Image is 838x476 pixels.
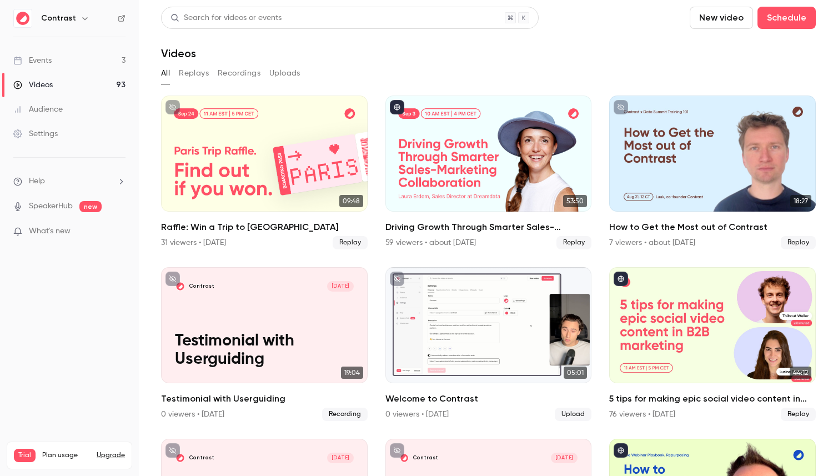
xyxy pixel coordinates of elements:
span: Trial [14,449,36,462]
img: The_Individualization_Playbook-Klemen_Hrovat-webcam-00h_00m_00s_357ms-StreamYard [399,453,410,463]
h2: How to Get the Most out of Contrast [609,221,816,234]
button: New video [690,7,753,29]
h6: Contrast [41,13,76,24]
button: unpublished [165,272,180,286]
button: Schedule [757,7,816,29]
div: Settings [13,128,58,139]
a: Testimonial with UserguidingContrast[DATE]Testimonial with Userguiding19:04Testimonial with Userg... [161,267,368,421]
button: Uploads [269,64,300,82]
span: Plan usage [42,451,90,460]
span: 05:01 [564,367,587,379]
h2: Driving Growth Through Smarter Sales-Marketing Collaboration [385,221,592,234]
p: Contrast [189,283,214,290]
button: published [614,443,628,458]
div: 7 viewers • about [DATE] [609,237,695,248]
li: 5 tips for making epic social video content in B2B marketing [609,267,816,421]
span: 18:27 [790,195,811,207]
li: Welcome to Contrast [385,267,592,421]
li: help-dropdown-opener [13,176,126,187]
span: new [79,201,102,212]
span: Replay [781,236,816,249]
button: unpublished [165,443,180,458]
h2: Welcome to Contrast [385,392,592,405]
p: Contrast [413,454,438,462]
span: 53:50 [563,195,587,207]
button: published [614,272,628,286]
li: Testimonial with Userguiding [161,267,368,421]
span: [DATE] [551,453,578,463]
li: Raffle: Win a Trip to Paris [161,96,368,249]
div: Audience [13,104,63,115]
button: unpublished [390,443,404,458]
li: Driving Growth Through Smarter Sales-Marketing Collaboration [385,96,592,249]
button: Recordings [218,64,260,82]
div: 59 viewers • about [DATE] [385,237,476,248]
iframe: Noticeable Trigger [112,227,126,237]
button: Replays [179,64,209,82]
img: Contrast [14,9,32,27]
button: Upgrade [97,451,125,460]
a: 18:27How to Get the Most out of Contrast7 viewers • about [DATE]Replay [609,96,816,249]
span: Upload [555,408,591,421]
span: [DATE] [327,281,354,292]
h2: Raffle: Win a Trip to [GEOGRAPHIC_DATA] [161,221,368,234]
span: 09:48 [339,195,363,207]
div: Videos [13,79,53,91]
span: Replay [333,236,368,249]
a: SpeakerHub [29,201,73,212]
span: 44:12 [790,367,811,379]
div: 0 viewers • [DATE] [161,409,224,420]
section: Videos [161,7,816,469]
a: 09:48Raffle: Win a Trip to [GEOGRAPHIC_DATA]31 viewers • [DATE]Replay [161,96,368,249]
button: published [390,100,404,114]
span: Recording [322,408,368,421]
span: Replay [556,236,591,249]
span: 19:04 [341,367,363,379]
a: 44:125 tips for making epic social video content in B2B marketing76 viewers • [DATE]Replay [609,267,816,421]
div: 0 viewers • [DATE] [385,409,449,420]
a: 05:01Welcome to Contrast0 viewers • [DATE]Upload [385,267,592,421]
h2: 5 tips for making epic social video content in B2B marketing [609,392,816,405]
div: 76 viewers • [DATE] [609,409,675,420]
button: All [161,64,170,82]
div: 31 viewers • [DATE] [161,237,226,248]
img: The_Individualization_Playbook-luuk-webcam-00h_00m_00s_251ms-StreamYard [175,453,185,463]
span: What's new [29,226,71,237]
li: How to Get the Most out of Contrast [609,96,816,249]
div: Events [13,55,52,66]
p: Testimonial with Userguiding [175,332,354,369]
div: Search for videos or events [170,12,282,24]
p: Contrast [189,454,214,462]
img: Testimonial with Userguiding [175,281,185,292]
span: Help [29,176,45,187]
span: Replay [781,408,816,421]
button: unpublished [390,272,404,286]
span: [DATE] [327,453,354,463]
button: unpublished [614,100,628,114]
button: unpublished [165,100,180,114]
a: 53:50Driving Growth Through Smarter Sales-Marketing Collaboration59 viewers • about [DATE]Replay [385,96,592,249]
h1: Videos [161,47,196,60]
h2: Testimonial with Userguiding [161,392,368,405]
